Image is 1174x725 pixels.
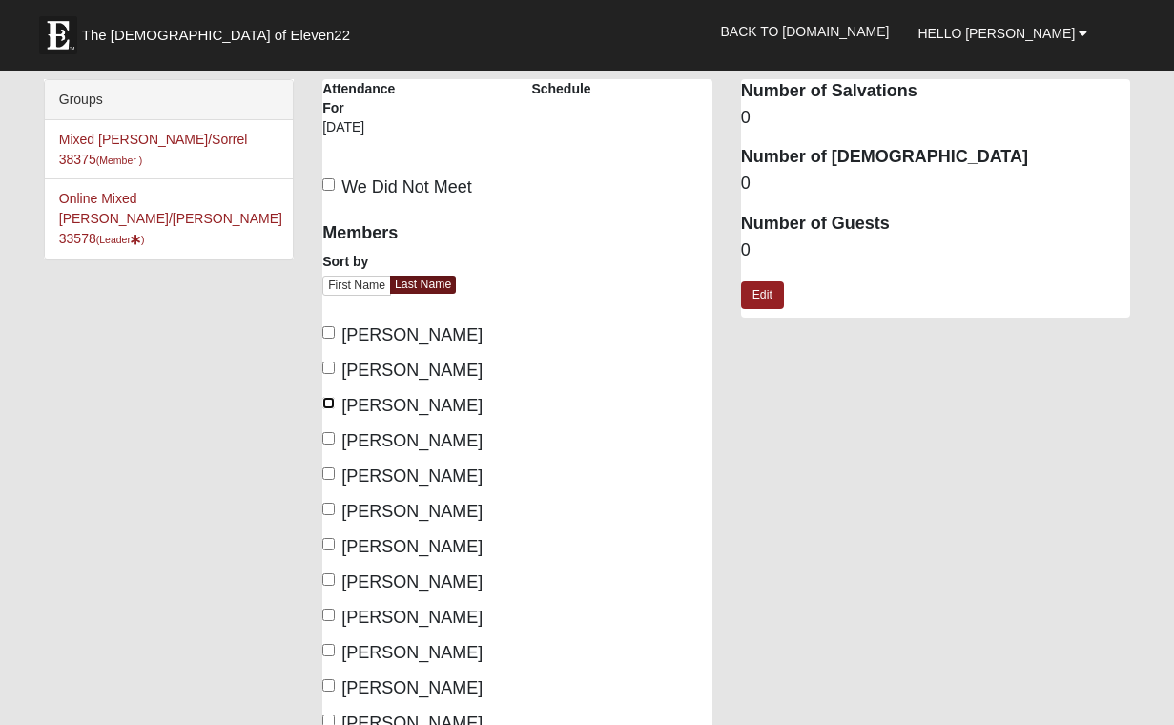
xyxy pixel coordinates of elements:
a: Back to [DOMAIN_NAME] [707,8,904,55]
span: [PERSON_NAME] [341,325,483,344]
input: [PERSON_NAME] [322,432,335,445]
input: We Did Not Meet [322,178,335,191]
img: Eleven22 logo [39,16,77,54]
a: Online Mixed [PERSON_NAME]/[PERSON_NAME] 33578(Leader) [59,191,282,246]
a: The [DEMOGRAPHIC_DATA] of Eleven22 [30,7,411,54]
span: [PERSON_NAME] [341,396,483,415]
input: [PERSON_NAME] [322,326,335,339]
small: (Member ) [96,155,142,166]
a: Mixed [PERSON_NAME]/Sorrel 38375(Member ) [59,132,248,167]
input: [PERSON_NAME] [322,538,335,550]
span: [PERSON_NAME] [341,678,483,697]
label: Attendance For [322,79,399,117]
div: Groups [45,80,293,120]
a: Last Name [390,276,456,294]
a: First Name [322,276,391,296]
small: (Leader ) [96,234,145,245]
span: [PERSON_NAME] [341,572,483,591]
span: [PERSON_NAME] [341,502,483,521]
label: Schedule [531,79,590,98]
div: [DATE] [322,117,399,150]
dd: 0 [741,106,1131,131]
span: We Did Not Meet [341,177,472,197]
span: [PERSON_NAME] [341,361,483,380]
input: [PERSON_NAME] [322,362,335,374]
input: [PERSON_NAME] [322,609,335,621]
input: [PERSON_NAME] [322,397,335,409]
span: The [DEMOGRAPHIC_DATA] of Eleven22 [82,26,350,45]
input: [PERSON_NAME] [322,573,335,586]
input: [PERSON_NAME] [322,467,335,480]
span: [PERSON_NAME] [341,608,483,627]
dd: 0 [741,238,1131,263]
label: Sort by [322,252,368,271]
span: [PERSON_NAME] [341,643,483,662]
span: [PERSON_NAME] [341,466,483,486]
span: [PERSON_NAME] [341,431,483,450]
dt: Number of [DEMOGRAPHIC_DATA] [741,145,1131,170]
input: [PERSON_NAME] [322,503,335,515]
h4: Members [322,223,503,244]
span: [PERSON_NAME] [341,537,483,556]
dt: Number of Salvations [741,79,1131,104]
span: Hello [PERSON_NAME] [917,26,1075,41]
a: Hello [PERSON_NAME] [903,10,1102,57]
a: Edit [741,281,784,309]
dt: Number of Guests [741,212,1131,237]
input: [PERSON_NAME] [322,644,335,656]
input: [PERSON_NAME] [322,679,335,692]
dd: 0 [741,172,1131,197]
